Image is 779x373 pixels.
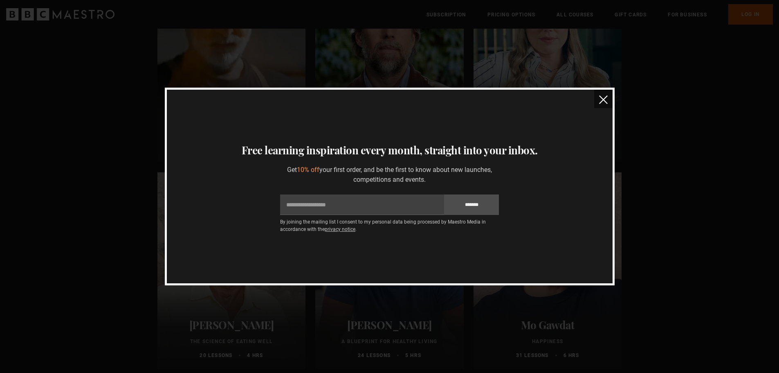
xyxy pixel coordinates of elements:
a: privacy notice [325,226,355,232]
h3: Free learning inspiration every month, straight into your inbox. [177,142,603,158]
span: 10% off [297,166,319,174]
button: close [594,90,613,108]
p: Get your first order, and be the first to know about new launches, competitions and events. [280,165,499,185]
p: By joining the mailing list I consent to my personal data being processed by Maestro Media in acc... [280,218,499,233]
